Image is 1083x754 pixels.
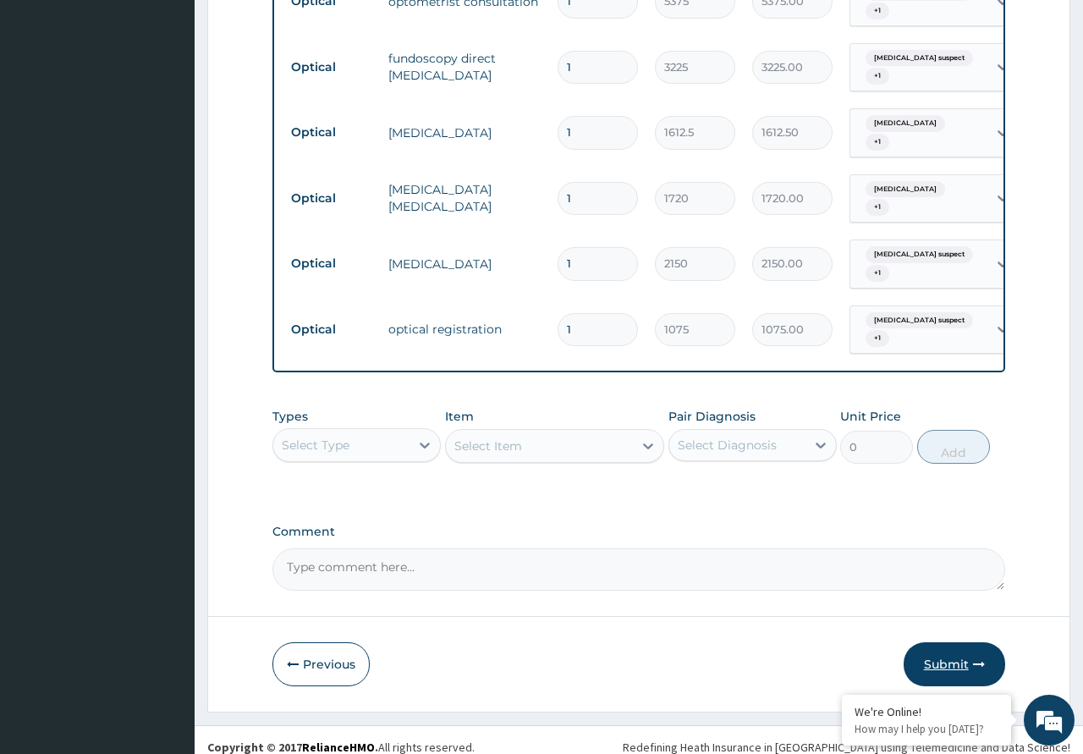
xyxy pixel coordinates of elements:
td: fundoscopy direct [MEDICAL_DATA] [380,41,549,92]
div: Select Type [282,437,349,454]
span: + 1 [866,265,889,282]
span: [MEDICAL_DATA] [866,181,945,198]
span: + 1 [866,68,889,85]
div: Chat with us now [88,95,284,117]
span: [MEDICAL_DATA] suspect [866,50,973,67]
span: + 1 [866,199,889,216]
span: [MEDICAL_DATA] [866,115,945,132]
label: Pair Diagnosis [668,408,756,425]
div: Select Diagnosis [678,437,777,454]
button: Previous [272,642,370,686]
td: [MEDICAL_DATA] [380,247,549,281]
div: We're Online! [855,704,998,719]
td: Optical [283,183,380,214]
label: Types [272,410,308,424]
textarea: Type your message and hit 'Enter' [8,462,322,521]
label: Unit Price [840,408,901,425]
span: [MEDICAL_DATA] suspect [866,246,973,263]
span: + 1 [866,330,889,347]
label: Comment [272,525,1004,539]
td: optical registration [380,312,549,346]
td: Optical [283,248,380,279]
button: Submit [904,642,1005,686]
img: d_794563401_company_1708531726252_794563401 [31,85,69,127]
p: How may I help you today? [855,722,998,736]
button: Add [917,430,991,464]
td: Optical [283,52,380,83]
span: [MEDICAL_DATA] suspect [866,312,973,329]
label: Item [445,408,474,425]
div: Minimize live chat window [278,8,318,49]
span: + 1 [866,134,889,151]
td: [MEDICAL_DATA] [MEDICAL_DATA] [380,173,549,223]
td: Optical [283,117,380,148]
span: + 1 [866,3,889,19]
td: [MEDICAL_DATA] [380,116,549,150]
span: We're online! [98,213,234,384]
td: Optical [283,314,380,345]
